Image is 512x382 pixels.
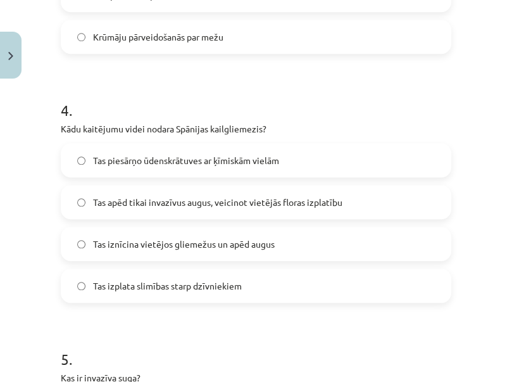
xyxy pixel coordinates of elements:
h1: 5 . [61,328,451,367]
img: icon-close-lesson-0947bae3869378f0d4975bcd49f059093ad1ed9edebbc8119c70593378902aed.svg [8,52,13,60]
h1: 4 . [61,79,451,118]
p: Kādu kaitējumu videi nodara Spānijas kailgliemezis? [61,122,451,136]
input: Tas izplata slimības starp dzīvniekiem [77,282,85,290]
span: Tas izplata slimības starp dzīvniekiem [93,279,242,293]
input: Tas piesārņo ūdenskrātuves ar ķīmiskām vielām [77,156,85,165]
input: Krūmāju pārveidošanās par mežu [77,33,85,41]
span: Tas piesārņo ūdenskrātuves ar ķīmiskām vielām [93,154,279,167]
input: Tas apēd tikai invazīvus augus, veicinot vietējās floras izplatību [77,198,85,207]
input: Tas iznīcina vietējos gliemežus un apēd augus [77,240,85,248]
span: Krūmāju pārveidošanās par mežu [93,30,223,44]
span: Tas iznīcina vietējos gliemežus un apēd augus [93,238,275,251]
span: Tas apēd tikai invazīvus augus, veicinot vietējās floras izplatību [93,196,342,209]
